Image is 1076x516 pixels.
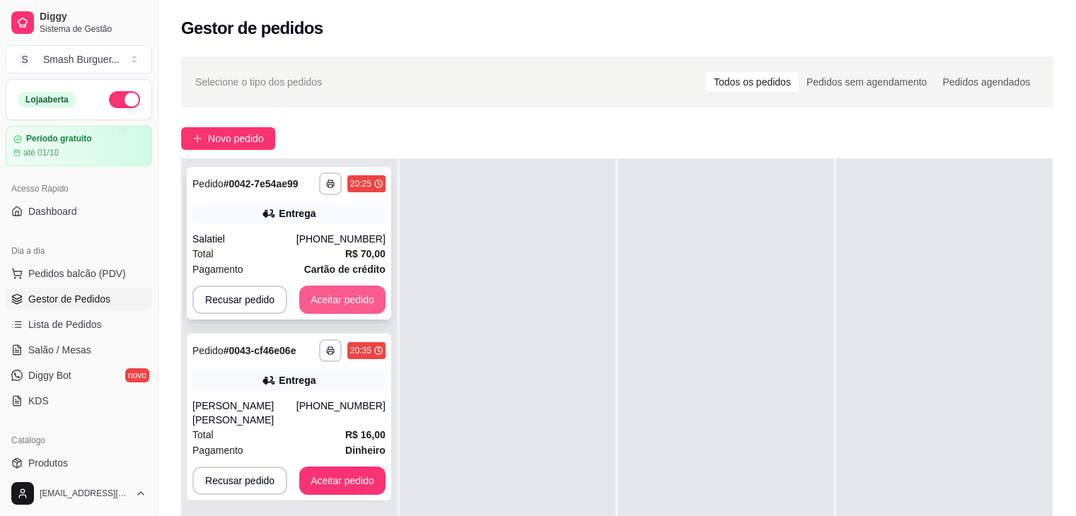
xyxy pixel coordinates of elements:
[6,126,152,166] a: Período gratuitoaté 01/10
[28,368,71,382] span: Diggy Bot
[192,232,296,246] div: Salatiel
[192,246,214,262] span: Total
[28,343,91,357] span: Salão / Mesas
[28,394,49,408] span: KDS
[181,127,275,150] button: Novo pedido
[6,429,152,452] div: Catálogo
[208,131,264,146] span: Novo pedido
[192,345,224,356] span: Pedido
[935,72,1038,92] div: Pedidos agendados
[28,266,126,281] span: Pedidos balcão (PDV)
[296,232,386,246] div: [PHONE_NUMBER]
[192,427,214,442] span: Total
[192,262,243,277] span: Pagamento
[6,288,152,310] a: Gestor de Pedidos
[28,317,102,332] span: Lista de Pedidos
[350,178,371,189] div: 20:25
[28,456,68,470] span: Produtos
[18,92,76,107] div: Loja aberta
[224,345,296,356] strong: # 0043-cf46e06e
[6,364,152,387] a: Diggy Botnovo
[40,11,146,23] span: Diggy
[345,445,386,456] strong: Dinheiro
[40,23,146,35] span: Sistema de Gestão
[6,452,152,474] a: Produtos
[279,373,316,387] div: Entrega
[40,488,129,499] span: [EMAIL_ADDRESS][DOMAIN_NAME]
[6,476,152,510] button: [EMAIL_ADDRESS][DOMAIN_NAME]
[192,442,243,458] span: Pagamento
[706,72,799,92] div: Todos os pedidos
[6,6,152,40] a: DiggySistema de Gestão
[6,313,152,336] a: Lista de Pedidos
[192,178,224,189] span: Pedido
[350,345,371,356] div: 20:35
[6,240,152,262] div: Dia a dia
[299,467,386,495] button: Aceitar pedido
[23,147,59,158] article: até 01/10
[192,286,287,314] button: Recusar pedido
[43,52,120,66] div: Smash Burguer ...
[192,134,202,143] span: plus
[6,262,152,285] button: Pedidos balcão (PDV)
[192,467,287,495] button: Recusar pedido
[6,45,152,74] button: Select a team
[296,399,386,427] div: [PHONE_NUMBER]
[18,52,32,66] span: S
[345,248,386,259] strong: R$ 70,00
[279,206,316,221] div: Entrega
[345,429,386,440] strong: R$ 16,00
[195,74,322,90] span: Selecione o tipo dos pedidos
[192,399,296,427] div: [PERSON_NAME] [PERSON_NAME]
[6,200,152,223] a: Dashboard
[181,17,323,40] h2: Gestor de pedidos
[6,389,152,412] a: KDS
[28,292,110,306] span: Gestor de Pedidos
[109,91,140,108] button: Alterar Status
[26,134,92,144] article: Período gratuito
[299,286,386,314] button: Aceitar pedido
[799,72,935,92] div: Pedidos sem agendamento
[6,177,152,200] div: Acesso Rápido
[304,264,386,275] strong: Cartão de crédito
[224,178,299,189] strong: # 0042-7e54ae99
[28,204,77,218] span: Dashboard
[6,339,152,361] a: Salão / Mesas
